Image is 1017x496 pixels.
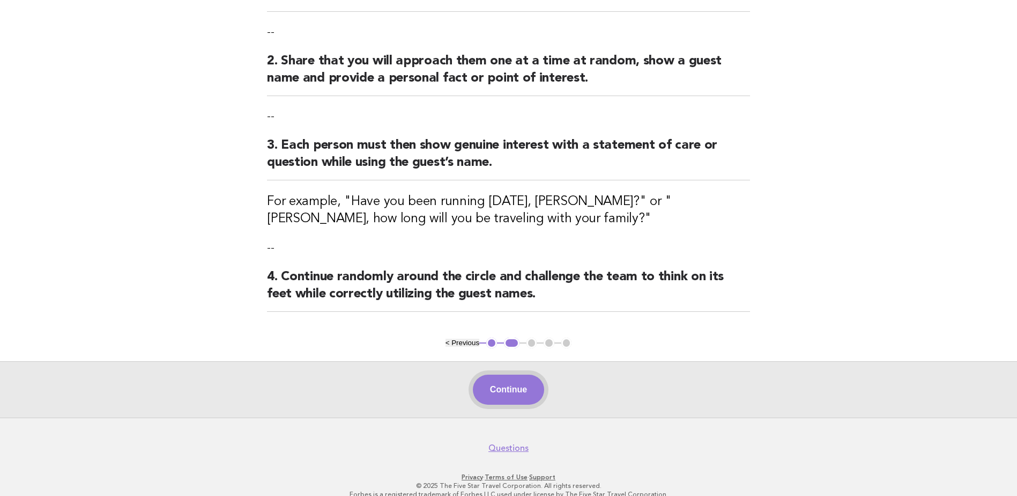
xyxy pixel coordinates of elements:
[267,25,750,40] p: --
[485,473,528,481] a: Terms of Use
[462,473,483,481] a: Privacy
[267,137,750,180] h2: 3. Each person must then show genuine interest with a statement of care or question while using t...
[473,375,544,405] button: Continue
[181,473,837,482] p: · ·
[529,473,555,481] a: Support
[267,268,750,312] h2: 4. Continue randomly around the circle and challenge the team to think on its feet while correctl...
[267,193,750,228] h3: For example, "Have you been running [DATE], [PERSON_NAME]?" or "[PERSON_NAME], how long will you ...
[486,338,497,348] button: 1
[446,339,479,347] button: < Previous
[267,240,750,256] p: --
[488,443,529,454] a: Questions
[267,53,750,96] h2: 2. Share that you will approach them one at a time at random, show a guest name and provide a per...
[181,482,837,490] p: © 2025 The Five Star Travel Corporation. All rights reserved.
[267,109,750,124] p: --
[504,338,519,348] button: 2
